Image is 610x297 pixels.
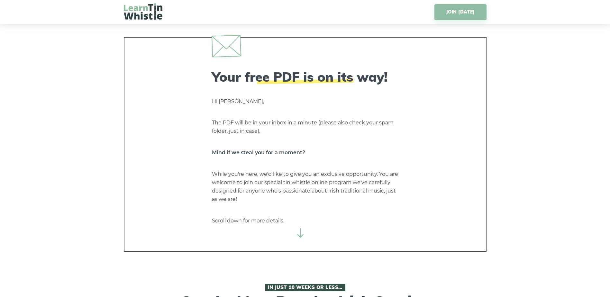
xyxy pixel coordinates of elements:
[212,149,305,156] strong: Mind if we steal you for a moment?
[124,3,162,20] img: LearnTinWhistle.com
[265,284,345,291] span: In Just 10 Weeks or Less…
[434,4,486,20] a: JOIN [DATE]
[212,119,398,135] p: The PDF will be in your inbox in a minute (please also check your spam folder, just in case).
[212,69,398,85] h2: Your free PDF is on its way!
[212,97,398,106] p: Hi [PERSON_NAME],
[212,217,398,225] p: Scroll down for more details.
[212,170,398,203] p: While you're here, we'd like to give you an exclusive opportunity. You are welcome to join our sp...
[211,35,241,57] img: envelope.svg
